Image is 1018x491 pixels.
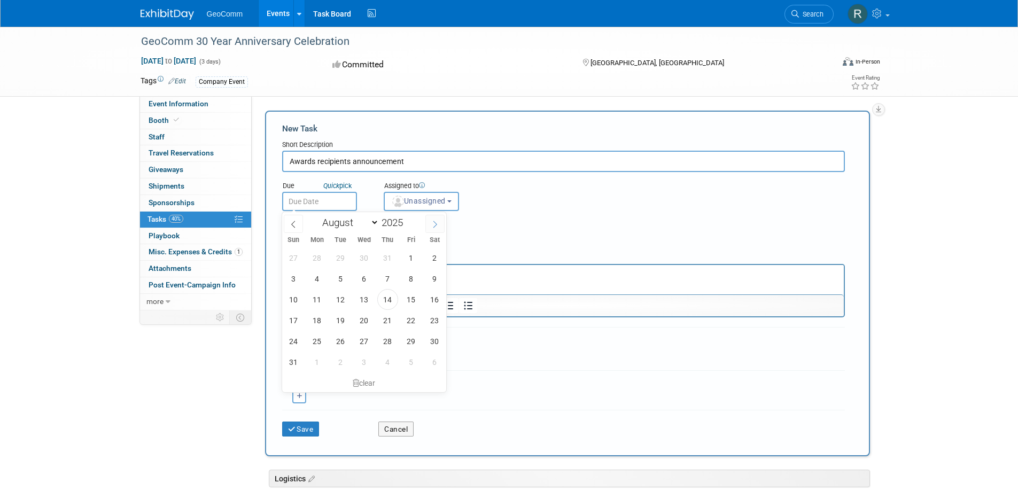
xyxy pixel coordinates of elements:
span: August 29, 2025 [401,331,422,352]
div: Company Event [196,76,248,88]
a: Travel Reservations [140,145,251,161]
span: Travel Reservations [149,149,214,157]
span: August 18, 2025 [307,310,328,331]
span: Giveaways [149,165,183,174]
button: Bullet list [459,298,477,313]
a: Edit [168,77,186,85]
div: In-Person [855,58,880,66]
a: Shipments [140,178,251,194]
span: August 23, 2025 [424,310,445,331]
span: August 1, 2025 [401,247,422,268]
span: Tasks [147,215,183,223]
span: August 16, 2025 [424,289,445,310]
div: Details [282,248,845,264]
img: Rob Ruprecht [848,4,868,24]
span: September 2, 2025 [330,352,351,372]
input: Name of task or a short description [282,151,845,172]
span: Search [799,10,823,18]
img: ExhibitDay [141,9,194,20]
i: Booth reservation complete [174,117,179,123]
span: Sat [423,237,446,244]
span: September 5, 2025 [401,352,422,372]
div: clear [282,374,447,392]
div: Event Rating [851,75,880,81]
div: Event Format [771,56,881,72]
span: more [146,297,164,306]
span: Thu [376,237,399,244]
td: Tags [141,75,186,88]
div: Tag Contributors [282,375,845,386]
span: August 28, 2025 [377,331,398,352]
span: Sun [282,237,306,244]
span: Staff [149,133,165,141]
span: August 4, 2025 [307,268,328,289]
span: August 22, 2025 [401,310,422,331]
span: Fri [399,237,423,244]
div: Short Description [282,140,845,151]
span: 1 [235,248,243,256]
a: Post Event-Campaign Info [140,277,251,293]
a: Quickpick [321,181,354,190]
span: August 21, 2025 [377,310,398,331]
span: Tue [329,237,352,244]
td: Toggle Event Tabs [229,310,251,324]
select: Month [317,216,379,229]
span: August 9, 2025 [424,268,445,289]
span: August 25, 2025 [307,331,328,352]
span: Shipments [149,182,184,190]
span: Playbook [149,231,180,240]
span: 40% [169,215,183,223]
span: July 28, 2025 [307,247,328,268]
img: Format-Inperson.png [843,57,853,66]
span: August 6, 2025 [354,268,375,289]
span: August 8, 2025 [401,268,422,289]
span: GeoComm [207,10,243,18]
td: Personalize Event Tab Strip [211,310,230,324]
iframe: Rich Text Area [283,265,844,294]
a: Giveaways [140,162,251,178]
a: more [140,294,251,310]
span: Attachments [149,264,191,272]
span: August 20, 2025 [354,310,375,331]
span: August 27, 2025 [354,331,375,352]
span: Event Information [149,99,208,108]
span: Booth [149,116,181,124]
button: Save [282,422,320,437]
span: September 6, 2025 [424,352,445,372]
a: Sponsorships [140,195,251,211]
div: Logistics [269,470,870,487]
span: August 26, 2025 [330,331,351,352]
span: August 12, 2025 [330,289,351,310]
span: September 4, 2025 [377,352,398,372]
span: August 17, 2025 [283,310,304,331]
div: Section [282,217,797,228]
span: August 2, 2025 [424,247,445,268]
button: Numbered list [440,298,459,313]
span: Mon [305,237,329,244]
a: Event Information [140,96,251,112]
a: Playbook [140,228,251,244]
input: Due Date [282,192,357,211]
span: Wed [352,237,376,244]
span: July 31, 2025 [377,247,398,268]
span: August 7, 2025 [377,268,398,289]
span: August 15, 2025 [401,289,422,310]
span: August 11, 2025 [307,289,328,310]
span: August 3, 2025 [283,268,304,289]
div: GeoComm 30 Year Anniversary Celebration [137,32,818,51]
span: to [164,57,174,65]
span: August 10, 2025 [283,289,304,310]
div: Due [282,181,368,192]
input: Year [379,216,411,229]
span: August 24, 2025 [283,331,304,352]
span: September 1, 2025 [307,352,328,372]
a: Edit sections [306,473,315,484]
button: Cancel [378,422,414,437]
i: Quick [323,182,339,190]
span: Unassigned [391,197,446,205]
a: Misc. Expenses & Credits1 [140,244,251,260]
span: August 14, 2025 [377,289,398,310]
span: Misc. Expenses & Credits [149,247,243,256]
span: Sponsorships [149,198,195,207]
